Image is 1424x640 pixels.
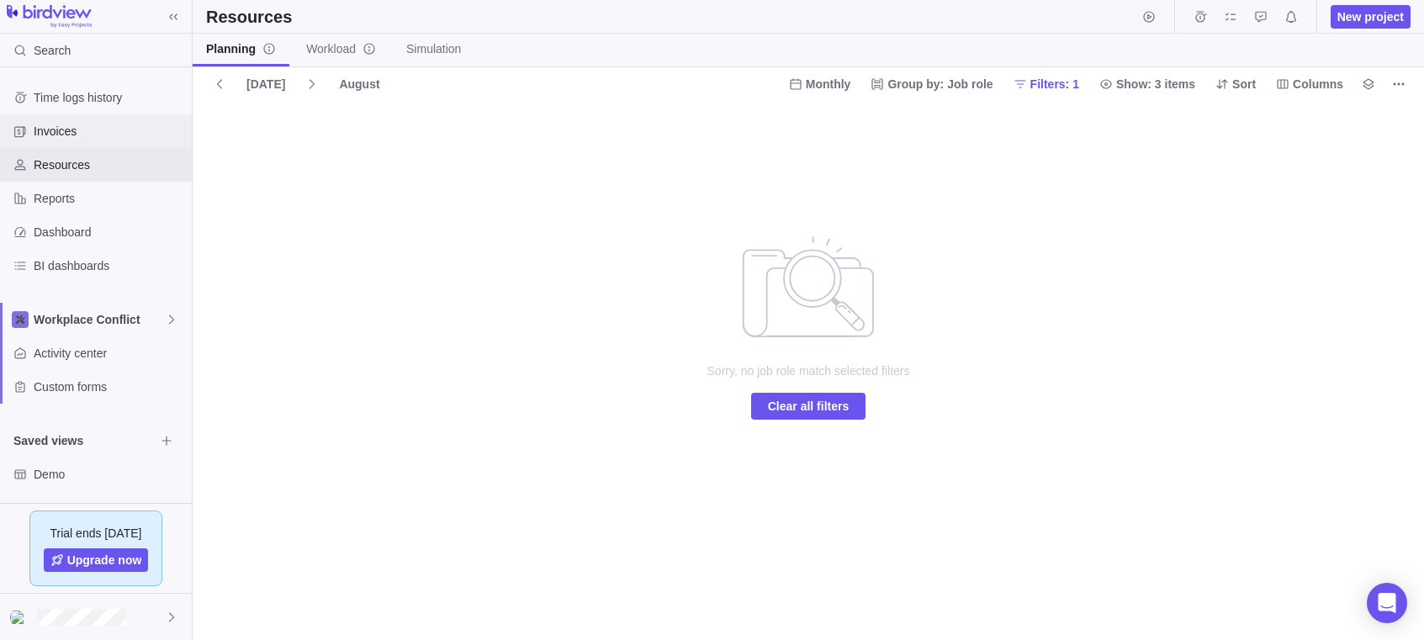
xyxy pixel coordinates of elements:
span: Show: 3 items [1093,72,1202,96]
span: Planning [206,40,276,57]
span: New project [1337,8,1404,25]
span: Clear all filters [768,396,850,416]
span: BI dashboards [34,257,185,274]
a: Upgrade now [44,548,149,572]
span: Sort [1209,72,1263,96]
a: My assignments [1219,13,1242,26]
a: Time logs [1188,13,1212,26]
div: no data to show [627,100,989,640]
span: Show: 3 items [1116,76,1195,93]
span: Sorry, no job role match selected filters [640,362,977,379]
span: Simulation [406,40,461,57]
span: [DATE] [240,72,292,96]
span: My assignments [1219,5,1242,29]
span: Custom forms [34,378,185,395]
span: Group by: Job role [887,76,993,93]
span: Workplace Conflict [34,311,165,328]
span: Resources [34,156,185,173]
span: New project [1331,5,1411,29]
span: Legend [1357,72,1380,96]
span: Get Started [34,500,185,516]
span: Group by: Job role [864,72,999,96]
div: Open Intercom Messenger [1367,583,1407,623]
span: Activity center [34,345,185,362]
span: Search [34,42,71,59]
span: Filters: 1 [1030,76,1079,93]
h2: Resources [206,5,292,29]
a: Planninginfo-description [193,34,289,66]
a: Simulation [393,34,474,66]
a: Workloadinfo-description [293,34,389,66]
span: Browse views [155,429,178,452]
svg: info-description [363,42,376,56]
span: Trial ends [DATE] [50,525,142,542]
span: Workload [306,40,376,57]
span: More actions [1387,72,1411,96]
span: Columns [1293,76,1343,93]
span: Notifications [1279,5,1303,29]
span: Upgrade now [67,552,142,569]
img: logo [7,5,92,29]
span: [DATE] [246,76,285,93]
svg: info-description [262,42,276,56]
span: Columns [1269,72,1350,96]
span: Time logs history [34,89,185,106]
span: Monthly [806,76,851,93]
span: Reports [34,190,185,207]
span: Dashboard [34,224,185,241]
div: Nancy Brommell [10,607,30,627]
span: Start timer [1137,5,1161,29]
span: Invoices [34,123,185,140]
a: Notifications [1279,13,1303,26]
span: Saved views [13,432,155,449]
span: Demo [34,466,185,483]
span: Clear all filters [751,393,866,420]
span: Time logs [1188,5,1212,29]
span: Sort [1232,76,1256,93]
img: Show [10,611,30,624]
span: Approval requests [1249,5,1273,29]
span: Filters: 1 [1007,72,1086,96]
span: Monthly [782,72,858,96]
a: Approval requests [1249,13,1273,26]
